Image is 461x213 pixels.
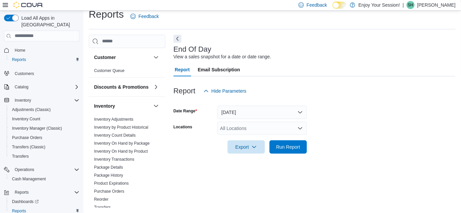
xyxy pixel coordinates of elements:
[12,107,51,112] span: Adjustments (Classic)
[12,116,40,122] span: Inventory Count
[138,13,159,20] span: Feedback
[94,68,124,73] a: Customer Queue
[94,205,111,210] span: Transfers
[94,197,108,202] a: Reorder
[128,10,161,23] a: Feedback
[12,166,79,174] span: Operations
[9,175,48,183] a: Cash Management
[307,2,327,8] span: Feedback
[9,124,65,132] a: Inventory Manager (Classic)
[12,96,79,104] span: Inventory
[9,124,79,132] span: Inventory Manager (Classic)
[94,181,129,186] a: Product Expirations
[417,1,456,9] p: [PERSON_NAME]
[152,102,160,110] button: Inventory
[9,143,79,151] span: Transfers (Classic)
[94,54,151,61] button: Customer
[12,83,79,91] span: Catalog
[175,63,190,76] span: Report
[94,173,123,178] a: Package History
[7,142,82,152] button: Transfers (Classic)
[9,198,41,206] a: Dashboards
[94,133,136,138] a: Inventory Count Details
[9,56,79,64] span: Reports
[198,63,240,76] span: Email Subscription
[15,190,29,195] span: Reports
[15,84,28,90] span: Catalog
[1,188,82,197] button: Reports
[94,103,151,109] button: Inventory
[12,144,45,150] span: Transfers (Classic)
[1,68,82,78] button: Customers
[9,152,31,160] a: Transfers
[94,84,148,90] h3: Discounts & Promotions
[7,114,82,124] button: Inventory Count
[9,134,79,142] span: Purchase Orders
[15,167,34,172] span: Operations
[9,115,79,123] span: Inventory Count
[94,165,123,170] a: Package Details
[1,165,82,174] button: Operations
[152,83,160,91] button: Discounts & Promotions
[173,45,211,53] h3: End Of Day
[12,96,34,104] button: Inventory
[15,98,31,103] span: Inventory
[94,54,116,61] h3: Customer
[173,87,195,95] h3: Report
[89,67,165,77] div: Customer
[298,126,303,131] button: Open list of options
[408,1,414,9] span: SH
[270,140,307,154] button: Run Report
[7,174,82,184] button: Cash Management
[15,48,25,53] span: Home
[9,198,79,206] span: Dashboards
[9,56,29,64] a: Reports
[94,103,115,109] h3: Inventory
[12,199,39,204] span: Dashboards
[217,106,307,119] button: [DATE]
[1,96,82,105] button: Inventory
[7,152,82,161] button: Transfers
[9,115,43,123] a: Inventory Count
[12,83,31,91] button: Catalog
[7,133,82,142] button: Purchase Orders
[173,108,197,114] label: Date Range
[201,84,249,98] button: Hide Parameters
[19,15,79,28] span: Load All Apps in [GEOGRAPHIC_DATA]
[12,69,79,77] span: Customers
[12,188,31,196] button: Reports
[211,88,247,94] span: Hide Parameters
[94,125,148,130] a: Inventory by Product Historical
[173,124,192,130] label: Locations
[94,141,150,146] a: Inventory On Hand by Package
[13,2,43,8] img: Cova
[232,140,261,154] span: Export
[94,157,134,162] span: Inventory Transactions
[7,55,82,64] button: Reports
[7,105,82,114] button: Adjustments (Classic)
[227,140,265,154] button: Export
[9,106,53,114] a: Adjustments (Classic)
[94,149,148,154] a: Inventory On Hand by Product
[1,82,82,92] button: Catalog
[15,71,34,76] span: Customers
[12,135,42,140] span: Purchase Orders
[276,144,300,150] span: Run Report
[94,117,133,122] a: Inventory Adjustments
[12,166,37,174] button: Operations
[7,124,82,133] button: Inventory Manager (Classic)
[173,53,271,60] div: View a sales snapshot for a date or date range.
[94,189,124,194] a: Purchase Orders
[9,152,79,160] span: Transfers
[403,1,404,9] p: |
[9,175,79,183] span: Cash Management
